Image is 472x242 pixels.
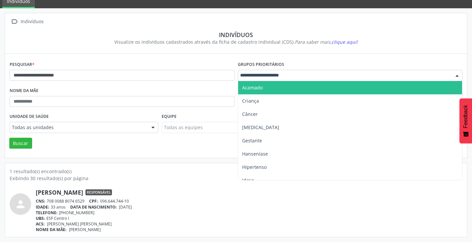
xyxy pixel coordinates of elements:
div: Visualize os indivíduos cadastrados através da ficha de cadastro individual (CDS). [14,38,458,45]
span: Idoso [242,177,254,183]
span: UBS: [36,216,45,221]
span: DATA DE NASCIMENTO: [70,204,117,210]
span: Feedback [463,105,469,128]
span: Hanseníase [242,151,268,157]
button: Buscar [9,138,32,149]
i:  [10,17,19,26]
span: CPF: [89,198,98,204]
span: NOME DA MÃE: [36,227,67,232]
span: Gestante [242,137,262,144]
label: Nome da mãe [10,86,38,96]
a:  Indivíduos [10,17,45,26]
i: person [15,198,26,210]
a: [PERSON_NAME] [36,189,83,196]
span: TELEFONE: [36,210,58,216]
span: [DATE] [119,204,132,210]
label: Unidade de saúde [10,112,49,122]
label: Equipe [162,112,177,122]
span: Hipertenso [242,164,267,170]
div: Indivíduos [19,17,45,26]
span: CNS: [36,198,45,204]
div: 1 resultado(s) encontrado(s) [10,168,462,175]
span: IDADE: [36,204,49,210]
span: [MEDICAL_DATA] [242,124,279,130]
span: ACS: [36,221,45,227]
label: Grupos prioritários [238,60,284,70]
span: [PERSON_NAME] [69,227,101,232]
span: Acamado [242,84,263,91]
span: Câncer [242,111,258,117]
span: Todas as unidades [12,124,145,131]
div: 708 0088 8074 6529 [36,198,462,204]
span: Responsável [85,189,112,195]
span: clique aqui! [332,39,358,45]
button: Feedback - Mostrar pesquisa [459,98,472,143]
div: Indivíduos [14,31,458,38]
span: Criança [242,98,259,104]
div: Exibindo 30 resultado(s) por página [10,175,462,182]
i: Para saber mais, [295,39,358,45]
span: 096.644.744-10 [100,198,129,204]
div: 33 anos [36,204,462,210]
div: [PHONE_NUMBER] [36,210,462,216]
div: ESF Centro I [36,216,462,221]
label: Pesquisar [10,60,34,70]
span: [PERSON_NAME] [PERSON_NAME] [47,221,112,227]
